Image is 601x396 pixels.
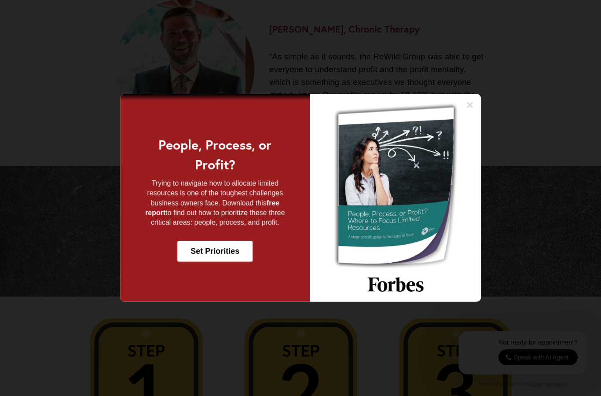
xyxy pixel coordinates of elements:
span: Trying to navigate how to allocate limited resources is one of the toughest challenges business o... [147,179,283,206]
strong: free report [145,199,279,216]
a: Set Priorities [177,241,253,262]
img: GOF LeadGen Popup [310,94,481,302]
span: to find out how to prioritize these three critical areas: people, process, and profit. [151,209,285,226]
h2: People, Process, or Profit? [138,134,293,174]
